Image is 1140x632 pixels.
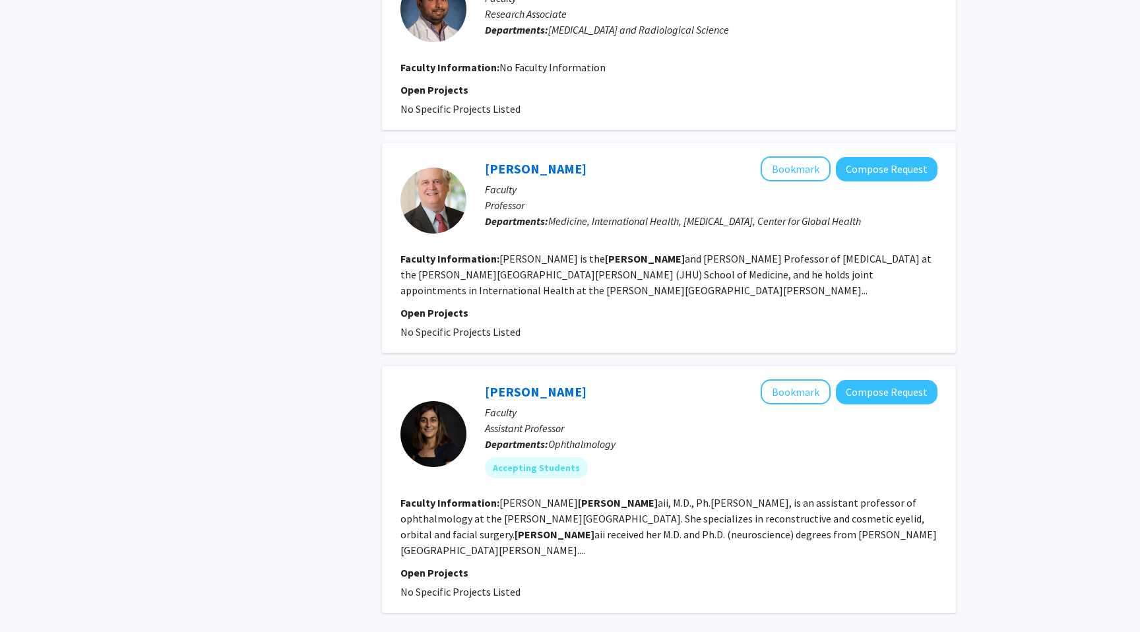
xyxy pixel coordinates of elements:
[485,383,586,400] a: [PERSON_NAME]
[761,379,831,404] button: Add Fatemeh Rajaii to Bookmarks
[485,23,548,36] b: Departments:
[485,437,548,451] b: Departments:
[485,214,548,228] b: Departments:
[485,6,937,22] p: Research Associate
[548,23,729,36] span: [MEDICAL_DATA] and Radiological Science
[578,496,658,509] b: [PERSON_NAME]
[400,61,499,74] b: Faculty Information:
[485,457,588,478] mat-chip: Accepting Students
[485,181,937,197] p: Faculty
[605,252,685,265] b: [PERSON_NAME]
[400,496,499,509] b: Faculty Information:
[548,214,861,228] span: Medicine, International Health, [MEDICAL_DATA], Center for Global Health
[400,82,937,98] p: Open Projects
[836,157,937,181] button: Compose Request to Bob Bollinger
[400,585,521,598] span: No Specific Projects Listed
[485,197,937,213] p: Professor
[836,380,937,404] button: Compose Request to Fatemeh Rajaii
[485,420,937,436] p: Assistant Professor
[400,305,937,321] p: Open Projects
[400,325,521,338] span: No Specific Projects Listed
[485,160,586,177] a: [PERSON_NAME]
[10,573,56,622] iframe: Chat
[400,496,937,557] fg-read-more: [PERSON_NAME] aii, M.D., Ph.[PERSON_NAME], is an assistant professor of ophthalmology at the [PER...
[515,528,594,541] b: [PERSON_NAME]
[400,252,499,265] b: Faculty Information:
[400,102,521,115] span: No Specific Projects Listed
[499,61,606,74] span: No Faculty Information
[485,404,937,420] p: Faculty
[548,437,616,451] span: Ophthalmology
[400,252,932,297] fg-read-more: [PERSON_NAME] is the and [PERSON_NAME] Professor of [MEDICAL_DATA] at the [PERSON_NAME][GEOGRAPHI...
[761,156,831,181] button: Add Bob Bollinger to Bookmarks
[400,565,937,581] p: Open Projects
